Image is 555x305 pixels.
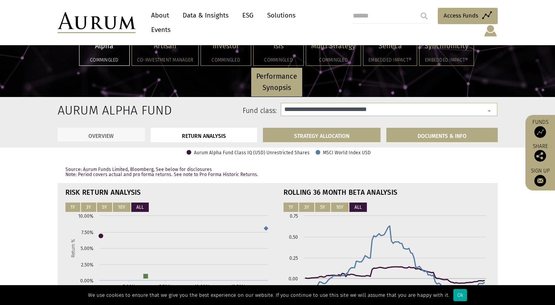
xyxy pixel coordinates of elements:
[263,8,300,23] a: Solutions
[70,239,76,257] text: Return %
[453,289,467,301] div: Ok
[534,126,546,138] img: Access Funds
[206,58,246,62] h5: Commingled
[483,24,498,37] img: account-icon.svg
[416,8,432,24] input: Submit
[299,203,314,212] button: 3Y
[231,284,245,289] text: 12.50%
[323,150,371,155] text: MSCI World Index USD
[425,41,469,52] p: Synchronicity
[349,203,367,212] button: ALL
[113,203,130,212] button: 10Y
[133,106,277,116] label: Fund class:
[534,150,546,162] img: Share this post
[444,11,478,20] span: Access Funds
[289,256,298,261] text: 0.25
[311,41,356,52] p: Multi Strategy
[284,203,298,212] button: 1Y
[256,71,297,93] p: Performance Synopsis
[65,203,80,212] button: 1Y
[122,284,135,289] text: 5.00%
[65,167,490,177] p: Source: Aurum Funds Limited, Bloomberg, See below for disclosures
[289,276,298,282] text: 0.00
[290,213,298,219] text: 0.75
[284,188,398,197] strong: ROLLING 36 MONTH BETA ANALYSIS
[263,128,381,142] a: STRATEGY ALLOCATION
[65,172,258,177] span: Note: Period covers actual and pro forma returns. See note to Pro Forma Historic Returns.
[289,234,298,240] text: 0.50
[194,150,310,155] text: Aurum Alpha Fund Class IQ (USD) Unrestricted Shares
[438,8,498,24] a: Access Funds
[85,41,124,52] p: Alpha
[78,213,93,219] text: 10.00%
[97,203,112,212] button: 5Y
[137,58,193,62] h5: Co-investment Manager
[81,262,93,268] text: 2.50%
[238,8,257,23] a: ESG
[529,119,551,138] a: Funds
[368,58,412,62] h5: Embedded Impact®
[65,188,141,197] strong: RISK RETURN ANALYSIS
[81,246,93,251] text: 5.00%
[311,58,356,62] h5: Commingled
[80,278,93,284] text: 0.00%
[147,8,173,23] a: About
[81,230,93,235] text: 7.50%
[137,41,193,52] p: Artisan
[529,167,551,187] a: Sign up
[425,58,469,62] h5: Embedded Impact®
[386,128,498,142] a: DOCUMENTS & INFO
[179,8,233,23] a: Data & Insights
[81,203,96,212] button: 3Y
[259,58,298,62] h5: Commingled
[58,12,136,33] img: Aurum
[368,41,412,52] p: Seneca
[131,203,149,212] button: ALL
[534,175,546,187] img: Sign up to our newsletter
[529,144,551,162] div: Share
[147,23,171,37] a: Events
[206,41,246,52] p: Investor
[58,103,121,118] h2: Aurum Alpha Fund
[194,284,209,289] text: 10.00%
[159,284,171,289] text: 7.50%
[315,203,330,212] button: 5Y
[85,58,124,62] h5: Commingled
[58,128,145,142] a: OVERVIEW
[259,41,298,52] p: Isis
[331,203,349,212] button: 10Y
